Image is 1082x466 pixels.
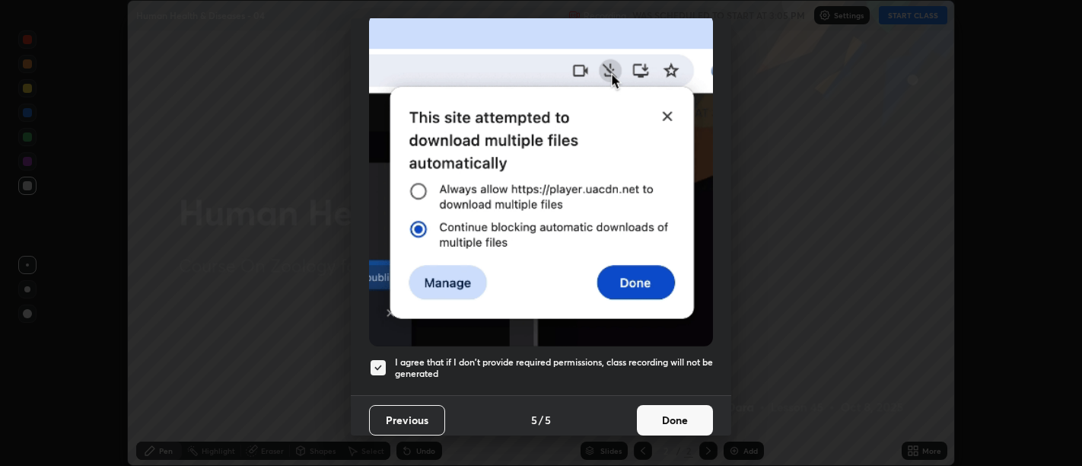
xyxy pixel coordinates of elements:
[369,405,445,436] button: Previous
[369,14,713,346] img: downloads-permission-blocked.gif
[531,412,537,428] h4: 5
[539,412,543,428] h4: /
[395,356,713,380] h5: I agree that if I don't provide required permissions, class recording will not be generated
[637,405,713,436] button: Done
[545,412,551,428] h4: 5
